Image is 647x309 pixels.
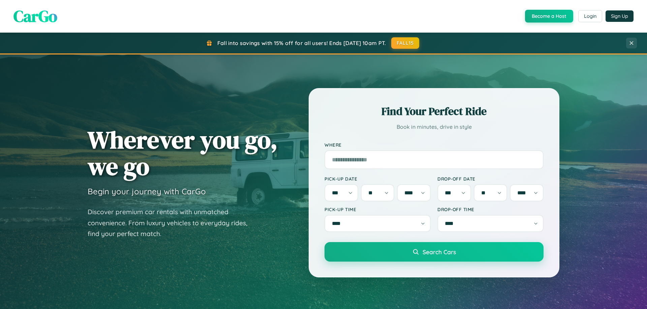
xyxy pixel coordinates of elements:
span: Fall into savings with 15% off for all users! Ends [DATE] 10am PT. [217,40,386,46]
button: Sign Up [606,10,634,22]
label: Pick-up Time [325,206,431,212]
h1: Wherever you go, we go [88,126,278,180]
p: Book in minutes, drive in style [325,122,544,132]
button: FALL15 [391,37,420,49]
p: Discover premium car rentals with unmatched convenience. From luxury vehicles to everyday rides, ... [88,206,256,239]
button: Become a Host [525,10,573,23]
label: Drop-off Time [437,206,544,212]
button: Search Cars [325,242,544,262]
h2: Find Your Perfect Ride [325,104,544,119]
label: Where [325,142,544,148]
span: CarGo [13,5,57,27]
label: Pick-up Date [325,176,431,182]
button: Login [578,10,602,22]
label: Drop-off Date [437,176,544,182]
span: Search Cars [423,248,456,256]
h3: Begin your journey with CarGo [88,186,206,196]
